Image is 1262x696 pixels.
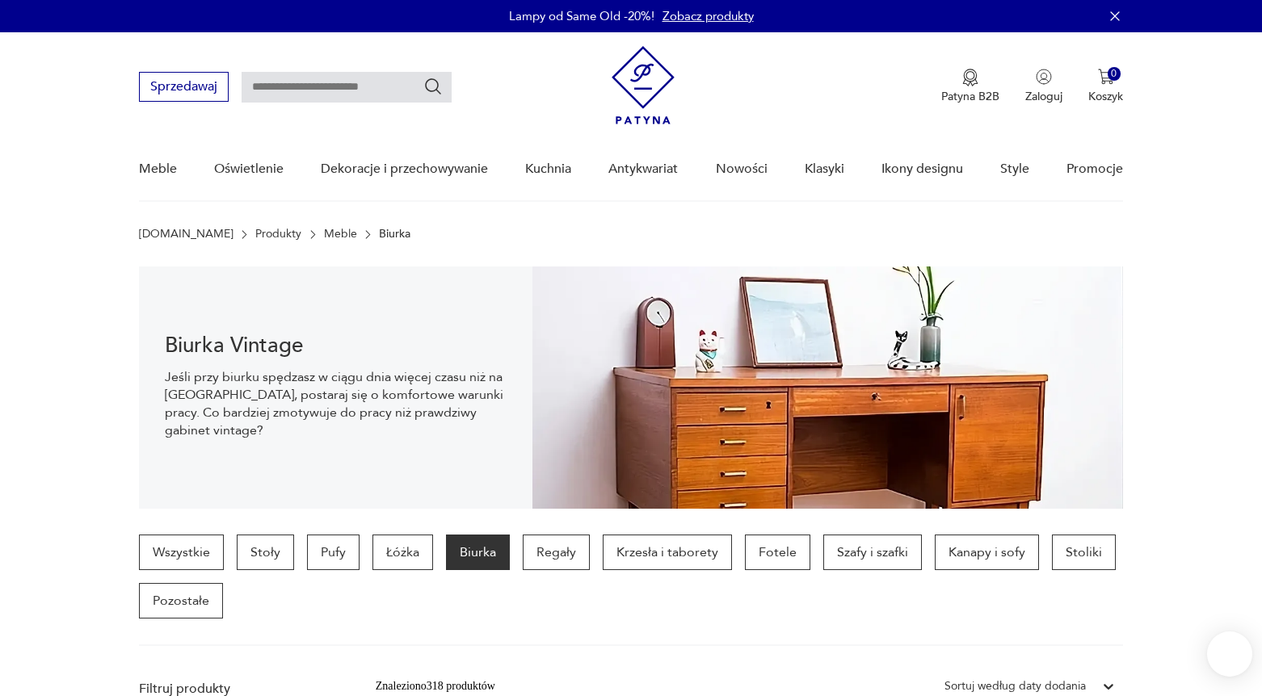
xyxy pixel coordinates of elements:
[608,138,678,200] a: Antykwariat
[1088,89,1123,104] p: Koszyk
[962,69,978,86] img: Ikona medalu
[446,535,510,570] a: Biurka
[1207,631,1252,677] iframe: Smartsupp widget button
[823,535,922,570] a: Szafy i szafki
[165,336,507,355] h1: Biurka Vintage
[376,677,495,695] div: Znaleziono 318 produktów
[324,228,357,241] a: Meble
[1098,69,1114,85] img: Ikona koszyka
[1025,89,1062,104] p: Zaloguj
[1025,69,1062,104] button: Zaloguj
[944,677,1086,695] div: Sortuj według daty dodania
[379,228,410,241] p: Biurka
[307,535,360,570] a: Pufy
[941,89,999,104] p: Patyna B2B
[165,368,507,439] p: Jeśli przy biurku spędzasz w ciągu dnia więcej czasu niż na [GEOGRAPHIC_DATA], postaraj się o kom...
[139,82,229,94] a: Sprzedawaj
[745,535,810,570] a: Fotele
[139,72,229,102] button: Sprzedawaj
[139,535,224,570] a: Wszystkie
[372,535,433,570] a: Łóżka
[139,138,177,200] a: Meble
[214,138,284,200] a: Oświetlenie
[139,583,223,618] a: Pozostałe
[1052,535,1116,570] a: Stoliki
[716,138,768,200] a: Nowości
[1088,69,1123,104] button: 0Koszyk
[805,138,844,200] a: Klasyki
[523,535,590,570] a: Regały
[1036,69,1052,85] img: Ikonka użytkownika
[255,228,301,241] a: Produkty
[509,8,654,24] p: Lampy od Same Old -20%!
[1000,138,1029,200] a: Style
[1066,138,1123,200] a: Promocje
[525,138,571,200] a: Kuchnia
[935,535,1039,570] a: Kanapy i sofy
[1108,67,1121,81] div: 0
[139,228,233,241] a: [DOMAIN_NAME]
[423,77,443,96] button: Szukaj
[237,535,294,570] a: Stoły
[321,138,488,200] a: Dekoracje i przechowywanie
[941,69,999,104] button: Patyna B2B
[941,69,999,104] a: Ikona medaluPatyna B2B
[612,46,675,124] img: Patyna - sklep z meblami i dekoracjami vintage
[881,138,963,200] a: Ikony designu
[663,8,754,24] a: Zobacz produkty
[532,266,1123,509] img: 217794b411677fc89fd9d93ef6550404.webp
[603,535,732,570] a: Krzesła i taborety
